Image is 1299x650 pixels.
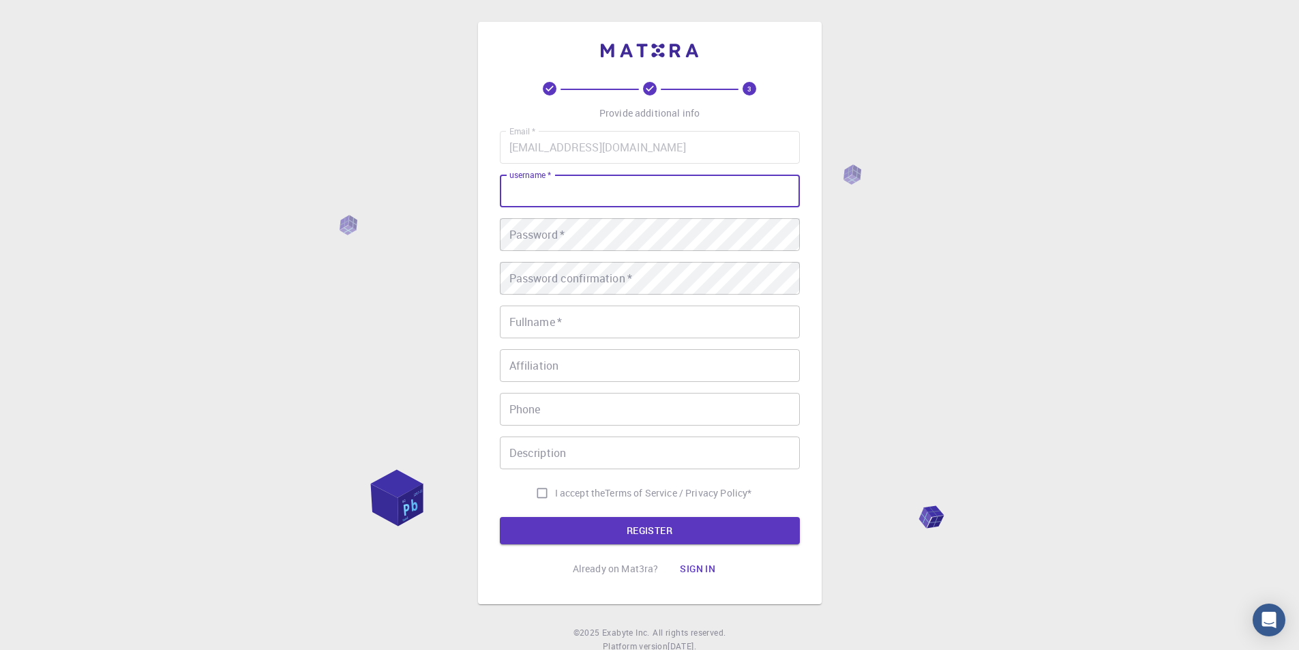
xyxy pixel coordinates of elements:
[653,626,726,640] span: All rights reserved.
[555,486,606,500] span: I accept the
[669,555,726,582] button: Sign in
[602,627,650,638] span: Exabyte Inc.
[1253,604,1285,636] div: Open Intercom Messenger
[573,562,659,576] p: Already on Mat3ra?
[573,626,602,640] span: © 2025
[602,626,650,640] a: Exabyte Inc.
[509,169,551,181] label: username
[605,486,751,500] a: Terms of Service / Privacy Policy*
[747,84,751,93] text: 3
[509,125,535,137] label: Email
[605,486,751,500] p: Terms of Service / Privacy Policy *
[500,517,800,544] button: REGISTER
[599,106,700,120] p: Provide additional info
